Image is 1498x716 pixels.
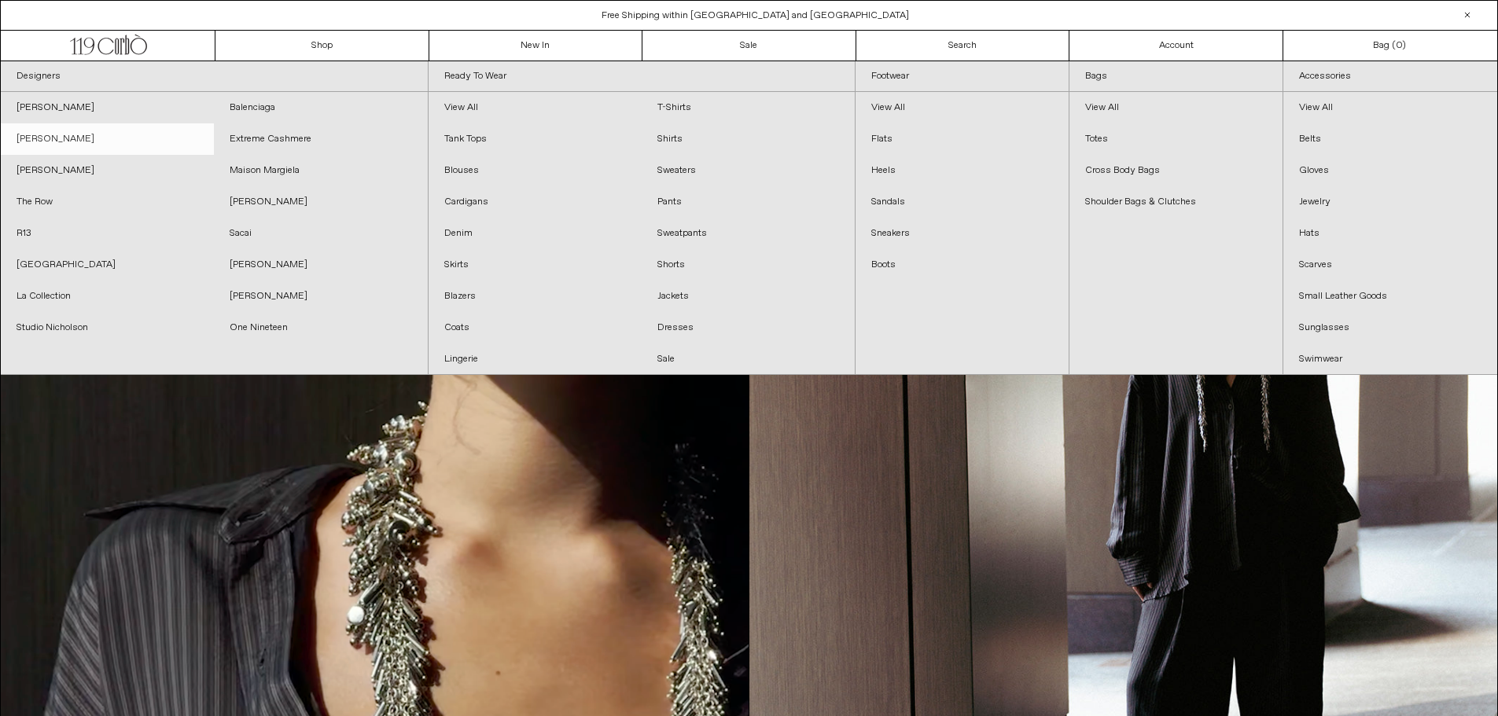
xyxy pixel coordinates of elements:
[856,249,1069,281] a: Boots
[1,218,214,249] a: R13
[1,312,214,343] a: Studio Nicholson
[1283,186,1497,218] a: Jewelry
[214,249,427,281] a: [PERSON_NAME]
[1283,61,1497,92] a: Accessories
[429,31,643,61] a: New In
[1283,123,1497,155] a: Belts
[642,312,855,343] a: Dresses
[1069,92,1283,123] a: View All
[215,31,429,61] a: Shop
[856,186,1069,218] a: Sandals
[1283,155,1497,186] a: Gloves
[429,92,642,123] a: View All
[642,281,855,312] a: Jackets
[1069,61,1283,92] a: Bags
[1,61,428,92] a: Designers
[429,61,856,92] a: Ready To Wear
[1,123,214,155] a: [PERSON_NAME]
[1283,31,1497,61] a: Bag ()
[602,9,909,22] a: Free Shipping within [GEOGRAPHIC_DATA] and [GEOGRAPHIC_DATA]
[214,155,427,186] a: Maison Margiela
[642,31,856,61] a: Sale
[1069,31,1283,61] a: Account
[1,249,214,281] a: [GEOGRAPHIC_DATA]
[642,92,855,123] a: T-Shirts
[214,92,427,123] a: Balenciaga
[1283,249,1497,281] a: Scarves
[214,123,427,155] a: Extreme Cashmere
[642,218,855,249] a: Sweatpants
[642,123,855,155] a: Shirts
[1069,155,1283,186] a: Cross Body Bags
[856,123,1069,155] a: Flats
[429,186,642,218] a: Cardigans
[1069,186,1283,218] a: Shoulder Bags & Clutches
[214,281,427,312] a: [PERSON_NAME]
[214,218,427,249] a: Sacai
[1283,312,1497,343] a: Sunglasses
[642,249,855,281] a: Shorts
[642,155,855,186] a: Sweaters
[1283,343,1497,375] a: Swimwear
[1283,281,1497,312] a: Small Leather Goods
[1069,123,1283,155] a: Totes
[642,343,855,375] a: Sale
[856,155,1069,186] a: Heels
[1396,39,1402,52] span: 0
[214,312,427,343] a: One Nineteen
[429,218,642,249] a: Denim
[1283,218,1497,249] a: Hats
[429,249,642,281] a: Skirts
[429,312,642,343] a: Coats
[1,186,214,218] a: The Row
[1396,39,1406,53] span: )
[856,218,1069,249] a: Sneakers
[429,343,642,375] a: Lingerie
[429,123,642,155] a: Tank Tops
[856,61,1069,92] a: Footwear
[642,186,855,218] a: Pants
[1283,92,1497,123] a: View All
[1,281,214,312] a: La Collection
[1,92,214,123] a: [PERSON_NAME]
[856,31,1070,61] a: Search
[429,281,642,312] a: Blazers
[1,155,214,186] a: [PERSON_NAME]
[429,155,642,186] a: Blouses
[214,186,427,218] a: [PERSON_NAME]
[856,92,1069,123] a: View All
